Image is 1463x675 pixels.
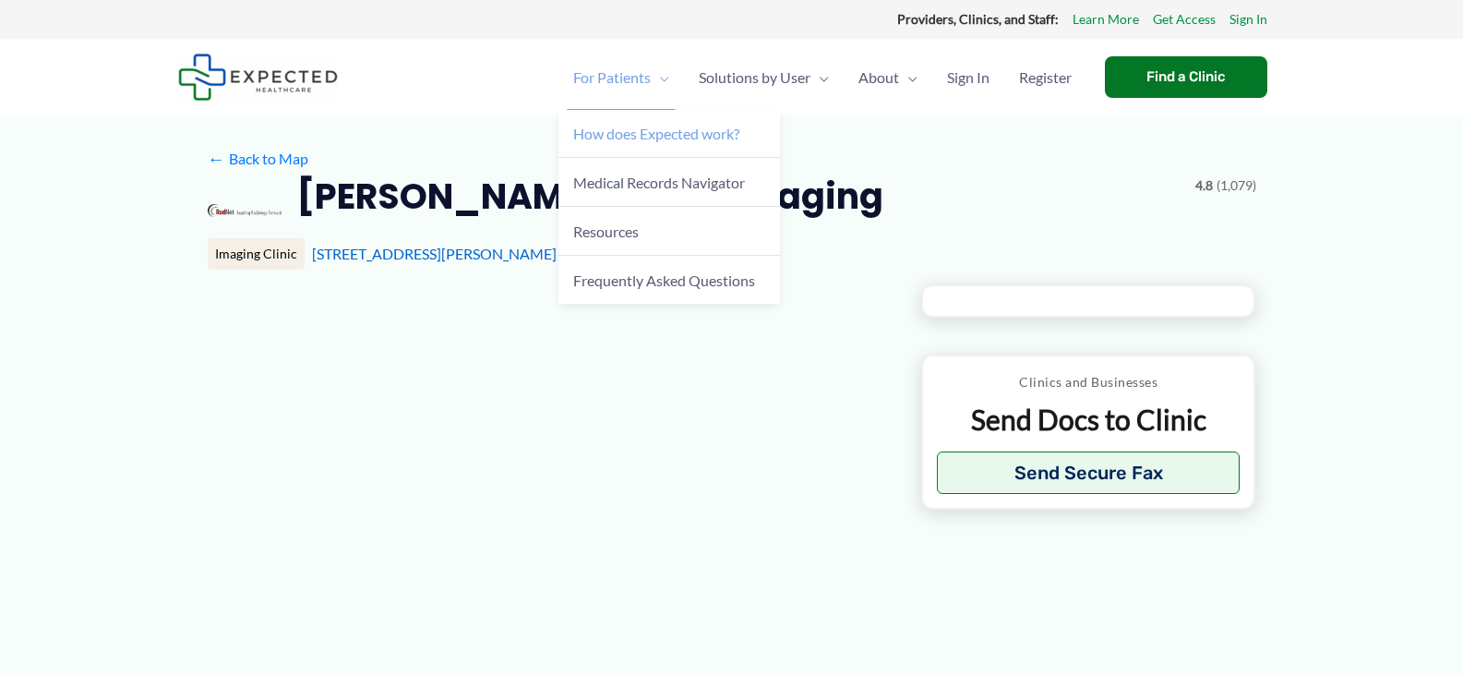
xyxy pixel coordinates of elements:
[897,11,1059,27] strong: Providers, Clinics, and Staff:
[296,174,883,219] h2: [PERSON_NAME] Valley Imaging
[558,110,780,159] a: How does Expected work?
[208,150,225,167] span: ←
[932,45,1004,110] a: Sign In
[810,45,829,110] span: Menu Toggle
[178,54,338,101] img: Expected Healthcare Logo - side, dark font, small
[573,223,639,240] span: Resources
[558,158,780,207] a: Medical Records Navigator
[899,45,917,110] span: Menu Toggle
[937,452,1241,494] button: Send Secure Fax
[1229,7,1267,31] a: Sign In
[937,402,1241,438] p: Send Docs to Clinic
[208,238,305,270] div: Imaging Clinic
[312,245,557,262] a: [STREET_ADDRESS][PERSON_NAME]
[684,45,844,110] a: Solutions by UserMenu Toggle
[573,45,651,110] span: For Patients
[558,45,684,110] a: For PatientsMenu Toggle
[558,207,780,256] a: Resources
[651,45,669,110] span: Menu Toggle
[558,256,780,304] a: Frequently Asked Questions
[844,45,932,110] a: AboutMenu Toggle
[573,174,745,191] span: Medical Records Navigator
[208,145,308,173] a: ←Back to Map
[1195,174,1213,198] span: 4.8
[947,45,989,110] span: Sign In
[699,45,810,110] span: Solutions by User
[573,271,755,289] span: Frequently Asked Questions
[1153,7,1216,31] a: Get Access
[1105,56,1267,98] a: Find a Clinic
[858,45,899,110] span: About
[1004,45,1086,110] a: Register
[1217,174,1256,198] span: (1,079)
[573,125,739,142] span: How does Expected work?
[1073,7,1139,31] a: Learn More
[1019,45,1072,110] span: Register
[558,45,1086,110] nav: Primary Site Navigation
[937,370,1241,394] p: Clinics and Businesses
